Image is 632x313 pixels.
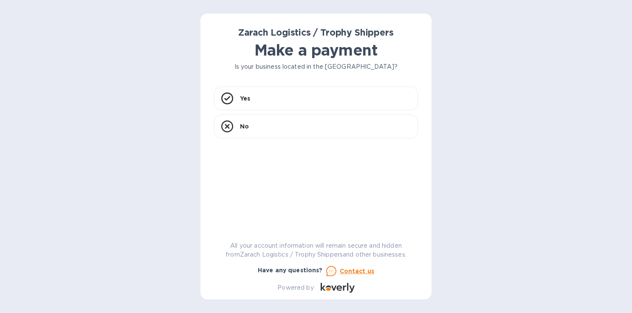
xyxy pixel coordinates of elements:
[238,27,393,38] b: Zarach Logistics / Trophy Shippers
[258,267,323,274] b: Have any questions?
[340,268,375,274] u: Contact us
[214,241,418,259] p: All your account information will remain secure and hidden from Zarach Logistics / Trophy Shipper...
[214,62,418,71] p: Is your business located in the [GEOGRAPHIC_DATA]?
[277,283,313,292] p: Powered by
[240,122,249,131] p: No
[240,94,250,103] p: Yes
[214,41,418,59] h1: Make a payment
